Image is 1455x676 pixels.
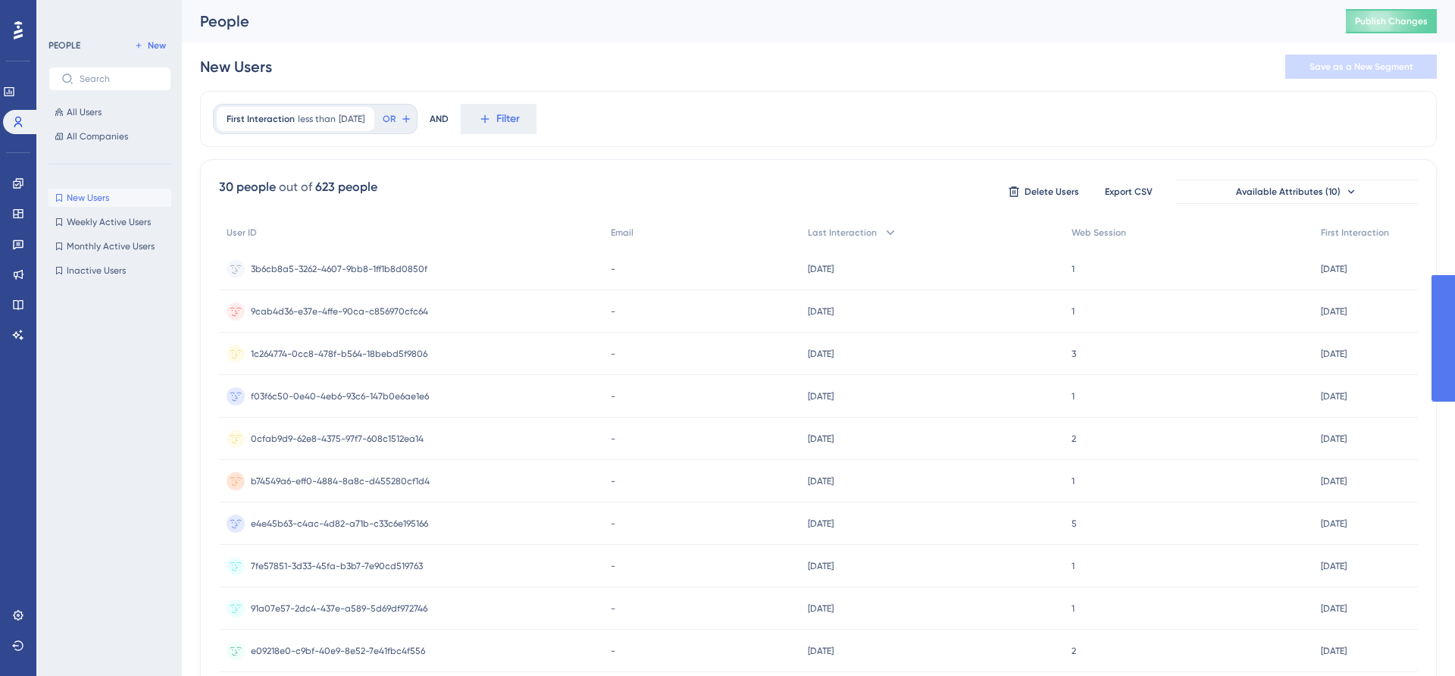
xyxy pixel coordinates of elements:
[808,391,834,402] time: [DATE]
[1072,560,1075,572] span: 1
[1175,180,1418,204] button: Available Attributes (10)
[1236,186,1341,198] span: Available Attributes (10)
[1072,518,1077,530] span: 5
[611,433,615,445] span: -
[1321,433,1347,444] time: [DATE]
[48,189,171,207] button: New Users
[611,305,615,318] span: -
[48,103,171,121] button: All Users
[1321,391,1347,402] time: [DATE]
[251,560,423,572] span: 7fe57851-3d33-45fa-b3b7-7e90cd519763
[808,646,834,656] time: [DATE]
[461,104,537,134] button: Filter
[1321,349,1347,359] time: [DATE]
[1391,616,1437,662] iframe: UserGuiding AI Assistant Launcher
[1346,9,1437,33] button: Publish Changes
[611,348,615,360] span: -
[1072,305,1075,318] span: 1
[251,475,430,487] span: b74549a6-eff0-4884-8a8c-d455280cf1d4
[80,74,158,84] input: Search
[808,603,834,614] time: [DATE]
[315,178,377,196] div: 623 people
[67,192,109,204] span: New Users
[808,561,834,571] time: [DATE]
[1025,186,1079,198] span: Delete Users
[808,349,834,359] time: [DATE]
[1072,390,1075,402] span: 1
[1321,476,1347,487] time: [DATE]
[1321,264,1347,274] time: [DATE]
[67,106,102,118] span: All Users
[1072,645,1076,657] span: 2
[67,130,128,142] span: All Companies
[1072,348,1076,360] span: 3
[48,237,171,255] button: Monthly Active Users
[1105,186,1153,198] span: Export CSV
[298,113,336,125] span: less than
[1309,61,1413,73] span: Save as a New Segment
[1321,603,1347,614] time: [DATE]
[1321,518,1347,529] time: [DATE]
[251,518,428,530] span: e4e45b63-c4ac-4d82-a71b-c33c6e195166
[227,227,257,239] span: User ID
[129,36,171,55] button: New
[67,264,126,277] span: Inactive Users
[430,104,449,134] div: AND
[200,11,1308,32] div: People
[611,263,615,275] span: -
[227,113,295,125] span: First Interaction
[67,216,151,228] span: Weekly Active Users
[1072,602,1075,615] span: 1
[251,602,427,615] span: 91a07e57-2dc4-437e-a589-5d69df972746
[380,107,414,131] button: OR
[611,560,615,572] span: -
[48,213,171,231] button: Weekly Active Users
[339,113,365,125] span: [DATE]
[251,433,424,445] span: 0cfab9d9-62e8-4375-97f7-608c1512ea14
[279,178,312,196] div: out of
[251,348,427,360] span: 1c264774-0cc8-478f-b564-18bebd5f9806
[1321,306,1347,317] time: [DATE]
[1072,227,1126,239] span: Web Session
[219,178,276,196] div: 30 people
[611,518,615,530] span: -
[67,240,155,252] span: Monthly Active Users
[611,602,615,615] span: -
[148,39,166,52] span: New
[48,39,80,52] div: PEOPLE
[808,227,877,239] span: Last Interaction
[251,305,428,318] span: 9cab4d36-e37e-4ffe-90ca-c856970cfc64
[251,645,425,657] span: e09218e0-c9bf-40e9-8e52-7e41fbc4f556
[1072,475,1075,487] span: 1
[1355,15,1428,27] span: Publish Changes
[611,475,615,487] span: -
[611,227,634,239] span: Email
[496,110,520,128] span: Filter
[1321,227,1389,239] span: First Interaction
[1285,55,1437,79] button: Save as a New Segment
[383,113,396,125] span: OR
[611,645,615,657] span: -
[1072,263,1075,275] span: 1
[808,476,834,487] time: [DATE]
[1321,646,1347,656] time: [DATE]
[251,263,427,275] span: 3b6cb8a5-3262-4607-9bb8-1ff1b8d0850f
[48,261,171,280] button: Inactive Users
[1090,180,1166,204] button: Export CSV
[611,390,615,402] span: -
[808,433,834,444] time: [DATE]
[251,390,429,402] span: f03f6c50-0e40-4eb6-93c6-147b0e6ae1e6
[1321,561,1347,571] time: [DATE]
[48,127,171,146] button: All Companies
[808,518,834,529] time: [DATE]
[808,264,834,274] time: [DATE]
[200,56,272,77] div: New Users
[1006,180,1081,204] button: Delete Users
[808,306,834,317] time: [DATE]
[1072,433,1076,445] span: 2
